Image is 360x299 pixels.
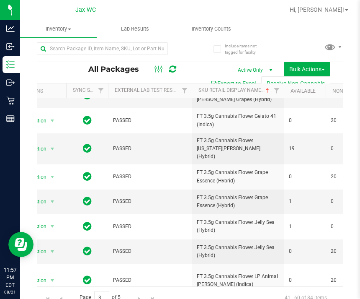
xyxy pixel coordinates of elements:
span: 0 [289,173,321,181]
span: FT 3.5g Cannabis Flower LP Animal [PERSON_NAME] (Indica) [197,273,279,289]
span: Inventory [20,25,97,33]
span: In Sync [83,171,92,182]
span: In Sync [83,143,92,154]
span: In Sync [83,245,92,257]
span: FT 3.5g Cannabis Flower Jelly Sea (Hybrid) [197,218,279,234]
span: 1 [289,223,321,231]
inline-svg: Reports [6,114,15,123]
span: 0 [289,247,321,255]
inline-svg: Inbound [6,42,15,51]
span: PASSED [113,247,187,255]
span: Inventory Counts [180,25,242,33]
span: select [47,221,58,232]
inline-svg: Analytics [6,24,15,33]
span: Bulk Actions [289,66,325,73]
span: PASSED [113,173,187,181]
span: PASSED [113,117,187,125]
span: select [47,143,58,155]
inline-svg: Outbound [6,78,15,87]
div: Actions [22,88,63,94]
span: select [47,246,58,257]
span: PASSED [113,276,187,284]
p: 11:57 PM EDT [4,266,16,289]
span: Jax WC [75,6,96,13]
span: FT 3.5g Cannabis Flower Grape Essence (Hybrid) [197,169,279,185]
span: 0 [289,276,321,284]
a: Filter [94,83,108,98]
span: FT 3.5g Cannabis Flower Grape Essence (Hybrid) [197,194,279,210]
span: select [47,196,58,208]
span: FT 3.5g Cannabis Flower Gelato 41 (Indica) [197,112,279,128]
a: External Lab Test Result [115,87,180,93]
span: PASSED [113,198,187,205]
button: Bulk Actions [284,62,330,76]
a: Sku Retail Display Name [198,87,271,93]
span: select [47,115,58,127]
span: In Sync [83,274,92,286]
a: Available [291,88,316,94]
span: All Packages [88,65,147,74]
span: In Sync [83,114,92,126]
span: Lab Results [110,25,160,33]
a: Sync Status [73,87,105,93]
a: Lab Results [97,20,173,38]
input: Search Package ID, Item Name, SKU, Lot or Part Number... [37,42,168,55]
inline-svg: Retail [6,96,15,105]
span: select [47,171,58,183]
span: 0 [289,117,321,125]
p: 08/21 [4,289,16,295]
inline-svg: Inventory [6,60,15,69]
button: Receive Non-Cannabis [261,76,330,91]
span: In Sync [83,195,92,207]
span: Hi, [PERSON_NAME]! [290,6,344,13]
span: PASSED [113,223,187,231]
a: Inventory Counts [173,20,249,38]
span: 1 [289,198,321,205]
span: FT 3.5g Cannabis Flower [US_STATE][PERSON_NAME] (Hybrid) [197,137,279,161]
a: Filter [270,83,284,98]
a: Inventory [20,20,97,38]
span: PASSED [113,145,187,153]
span: In Sync [83,221,92,232]
iframe: Resource center [8,232,33,257]
span: select [47,275,58,286]
span: 19 [289,145,321,153]
button: Export to Excel [205,76,261,91]
span: FT 3.5g Cannabis Flower Jelly Sea (Hybrid) [197,244,279,260]
a: Filter [178,83,192,98]
span: Include items not tagged for facility [225,43,267,55]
